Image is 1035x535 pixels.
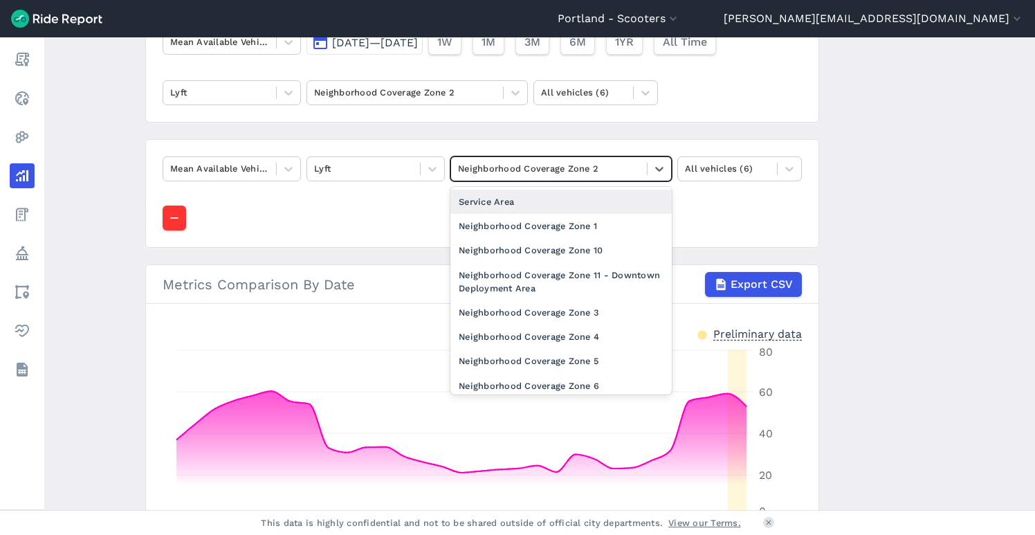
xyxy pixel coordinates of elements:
button: [DATE]—[DATE] [306,30,423,55]
div: Service Area [450,190,672,214]
a: Datasets [10,357,35,382]
a: Policy [10,241,35,266]
tspan: 60 [759,386,773,399]
button: 1W [428,30,461,55]
div: Neighborhood Coverage Zone 3 [450,300,672,325]
button: 1M [473,30,504,55]
span: 6M [569,34,586,51]
div: Neighborhood Coverage Zone 1 [450,214,672,238]
span: 1W [437,34,452,51]
div: Metrics Comparison By Date [163,272,802,297]
a: Report [10,47,35,72]
button: 1YR [606,30,643,55]
button: 6M [560,30,595,55]
button: Export CSV [705,272,802,297]
a: Heatmaps [10,125,35,149]
div: Preliminary data [713,326,802,341]
img: Ride Report [11,10,102,28]
button: 3M [515,30,549,55]
span: 3M [524,34,540,51]
a: Fees [10,202,35,227]
tspan: 20 [759,469,772,482]
div: Neighborhood Coverage Zone 4 [450,325,672,349]
a: Areas [10,280,35,305]
span: 1YR [615,34,634,51]
span: 1M [482,34,495,51]
button: Portland - Scooters [558,10,680,27]
div: Neighborhood Coverage Zone 10 [450,238,672,262]
tspan: 0 [759,505,766,518]
tspan: 40 [759,427,773,440]
button: [PERSON_NAME][EMAIL_ADDRESS][DOMAIN_NAME] [724,10,1024,27]
span: All Time [663,34,707,51]
div: Neighborhood Coverage Zone 11 - Downtown Deployment Area [450,263,672,300]
button: All Time [654,30,716,55]
span: Export CSV [731,276,793,293]
a: Analyze [10,163,35,188]
a: Health [10,318,35,343]
span: [DATE]—[DATE] [332,36,418,49]
a: Realtime [10,86,35,111]
tspan: 80 [759,345,773,359]
a: View our Terms. [668,516,741,529]
div: Neighborhood Coverage Zone 5 [450,349,672,373]
div: Neighborhood Coverage Zone 6 [450,374,672,398]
